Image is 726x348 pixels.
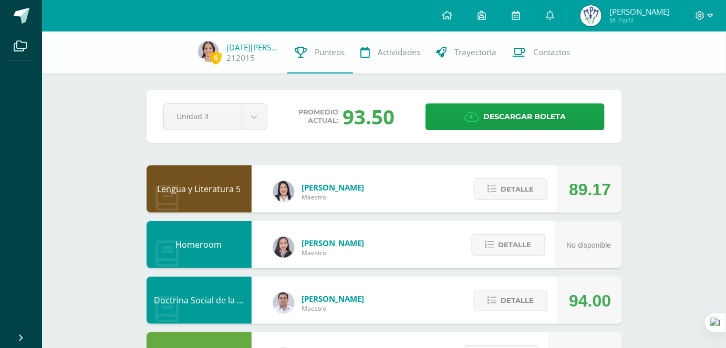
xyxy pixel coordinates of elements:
[483,104,566,130] span: Descargar boleta
[534,47,571,58] span: Contactos
[227,42,279,52] a: [DATE][PERSON_NAME]
[164,104,267,130] a: Unidad 3
[273,292,294,313] img: 15aaa72b904403ebb7ec886ca542c491.png
[302,182,365,193] span: [PERSON_NAME]
[472,234,545,256] button: Detalle
[302,193,365,202] span: Maestro
[501,180,534,199] span: Detalle
[210,51,222,64] span: 6
[567,241,611,249] span: No disponible
[505,31,578,73] a: Contactos
[302,293,365,304] span: [PERSON_NAME]
[353,31,429,73] a: Actividades
[499,235,532,255] span: Detalle
[302,238,365,248] span: [PERSON_NAME]
[426,103,605,130] a: Descargar boleta
[580,5,601,26] img: 99753301db488abef3517222e3f977fe.png
[287,31,353,73] a: Punteos
[198,41,219,62] img: 14b6f9600bbeae172fd7f038d3506a01.png
[609,16,670,25] span: Mi Perfil
[429,31,505,73] a: Trayectoria
[302,248,365,257] span: Maestro
[147,277,252,324] div: Doctrina Social de la Iglesia
[474,178,547,200] button: Detalle
[609,6,670,17] span: [PERSON_NAME]
[569,166,611,213] div: 89.17
[273,181,294,202] img: fd1196377973db38ffd7ffd912a4bf7e.png
[147,165,252,213] div: Lengua y Literatura 5
[147,221,252,268] div: Homeroom
[474,290,547,311] button: Detalle
[298,108,338,125] span: Promedio actual:
[455,47,497,58] span: Trayectoria
[315,47,345,58] span: Punteos
[378,47,421,58] span: Actividades
[227,52,255,64] a: 212015
[501,291,534,310] span: Detalle
[302,304,365,313] span: Maestro
[569,277,611,324] div: 94.00
[343,103,395,130] div: 93.50
[273,237,294,258] img: 35694fb3d471466e11a043d39e0d13e5.png
[177,104,229,129] span: Unidad 3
